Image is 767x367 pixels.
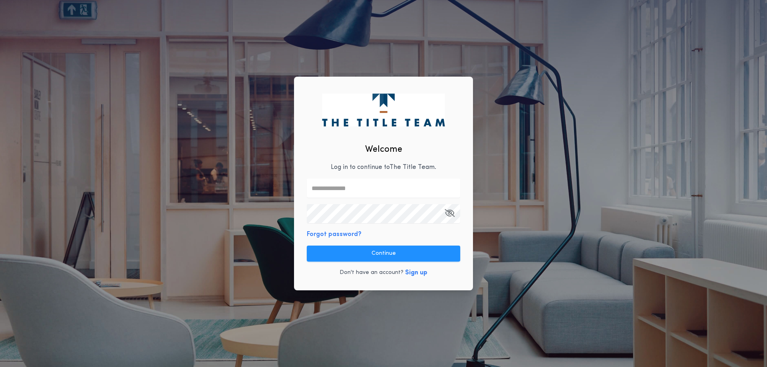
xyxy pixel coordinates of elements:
[307,204,460,223] input: Open Keeper Popup
[365,143,402,156] h2: Welcome
[445,204,455,223] button: Open Keeper Popup
[340,269,403,277] p: Don't have an account?
[307,246,460,262] button: Continue
[331,163,436,172] p: Log in to continue to The Title Team .
[322,93,445,126] img: logo
[307,230,362,239] button: Forgot password?
[405,268,427,278] button: Sign up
